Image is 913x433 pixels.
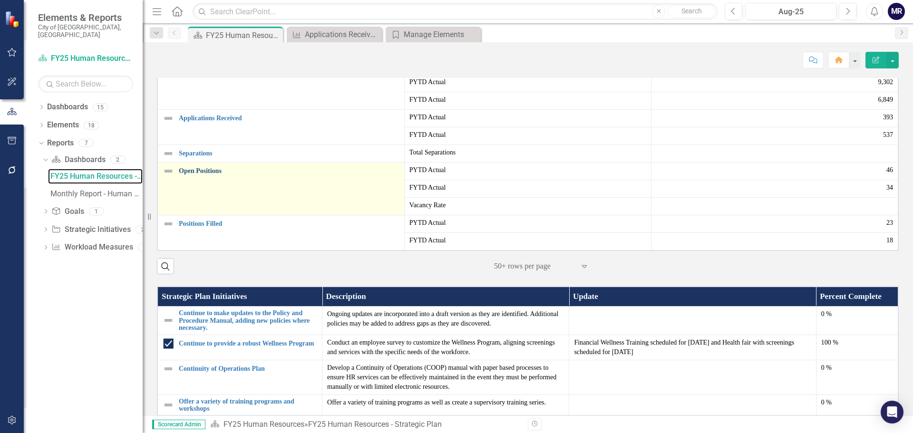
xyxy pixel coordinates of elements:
a: Dashboards [51,154,105,165]
div: FY25 Human Resources - Strategic Plan [308,420,442,429]
div: 2 [136,225,151,233]
div: 0 % [821,398,893,407]
div: FY25 Human Resources - Strategic Plan [206,29,281,41]
div: Manage Elements [404,29,478,40]
span: 537 [883,130,893,140]
div: FY25 Human Resources - Strategic Plan [50,172,143,181]
a: Separations [179,150,399,157]
span: Total Separations [409,148,646,157]
div: 15 [93,103,108,111]
a: Elements [47,120,79,131]
td: Double-Click to Edit [569,395,816,415]
span: 18 [886,236,893,245]
button: Aug-25 [745,3,836,20]
a: Goals [51,206,84,217]
div: 100 % [821,338,893,347]
span: FYTD Actual [409,95,646,105]
span: PYTD Actual [409,218,646,228]
td: Double-Click to Edit Right Click for Context Menu [157,215,404,250]
a: Strategic Initiatives [51,224,130,235]
td: Double-Click to Edit Right Click for Context Menu [157,360,322,395]
div: Aug-25 [748,6,833,18]
a: Applications Received [179,115,399,122]
td: Double-Click to Edit [322,360,569,395]
div: 7 [78,139,94,147]
span: FYTD Actual [409,183,646,192]
td: Double-Click to Edit [816,395,898,415]
span: FYTD Actual [409,130,646,140]
span: 23 [886,218,893,228]
td: Double-Click to Edit [816,307,898,335]
a: Manage Elements [388,29,478,40]
img: Completed [163,338,174,349]
td: Double-Click to Edit Right Click for Context Menu [157,144,404,162]
td: Double-Click to Edit [322,395,569,415]
input: Search ClearPoint... [193,3,718,20]
a: Continue to provide a robust Wellness Program [179,340,317,347]
span: Search [681,7,702,15]
button: Search [668,5,715,18]
img: Not Defined [163,363,174,375]
td: Double-Click to Edit Right Click for Context Menu [157,395,322,415]
span: PYTD Actual [409,165,646,175]
div: » [210,419,521,430]
p: Conduct an employee survey to customize the Wellness Program, aligning screenings and services wi... [327,338,564,357]
td: Double-Click to Edit [816,335,898,360]
img: Not Defined [163,399,174,411]
td: Double-Click to Edit [322,307,569,335]
span: Vacancy Rate [409,201,646,210]
div: 2 [110,156,126,164]
td: Double-Click to Edit [569,360,816,395]
span: 46 [886,165,893,175]
p: Financial Wellness Training scheduled for [DATE] and Health fair with screenings scheduled for [D... [574,338,811,357]
img: Not Defined [163,218,174,230]
a: Positions Filled [179,220,399,227]
span: 6,849 [878,95,894,105]
td: Double-Click to Edit [322,335,569,360]
img: Not Defined [163,148,174,159]
img: Not Defined [163,165,174,177]
div: 0 % [821,309,893,319]
span: 34 [886,183,893,192]
div: 2 [138,243,153,251]
p: Develop a Continuity of Operations (COOP) manual with paper based processes to ensure HR services... [327,363,564,392]
span: 393 [883,113,893,122]
small: City of [GEOGRAPHIC_DATA], [GEOGRAPHIC_DATA] [38,23,133,39]
span: PYTD Actual [409,113,646,122]
td: Double-Click to Edit Right Click for Context Menu [157,109,404,144]
a: Offer a variety of training programs and workshops [179,398,317,413]
a: FY25 Human Resources - Strategic Plan [48,169,143,184]
td: Double-Click to Edit Right Click for Context Menu [157,307,322,335]
a: FY25 Human Resources [38,53,133,64]
img: Not Defined [163,315,174,326]
span: PYTD Actual [409,77,646,87]
a: Applications Received [289,29,379,40]
td: Double-Click to Edit [569,307,816,335]
p: Offer a variety of training programs as well as create a supervisory training series. [327,398,564,407]
td: Double-Click to Edit Right Click for Context Menu [157,335,322,360]
div: Monthly Report - Human Resources [50,190,143,198]
a: Dashboards [47,102,88,113]
img: Not Defined [163,113,174,124]
div: 1 [89,207,104,215]
a: Workload Measures [51,242,133,253]
span: 9,302 [878,77,894,87]
div: 0 % [821,363,893,373]
a: Reports [47,138,74,149]
span: FYTD Actual [409,236,646,245]
div: Applications Received [305,29,379,40]
td: Double-Click to Edit [816,360,898,395]
p: Ongoing updates are incorporated into a draft version as they are identified. Additional policies... [327,309,564,328]
a: FY25 Human Resources [223,420,304,429]
a: Continue to make updates to the Policy and Procedure Manual, adding new policies where necessary. [179,309,317,331]
a: Open Positions [179,167,399,174]
button: MR [888,3,905,20]
div: 18 [84,121,99,129]
div: Open Intercom Messenger [881,401,903,423]
a: Monthly Report - Human Resources [48,186,143,202]
a: Continuity of Operations Plan [179,365,317,372]
img: ClearPoint Strategy [5,11,21,28]
td: Double-Click to Edit Right Click for Context Menu [157,162,404,215]
input: Search Below... [38,76,133,92]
